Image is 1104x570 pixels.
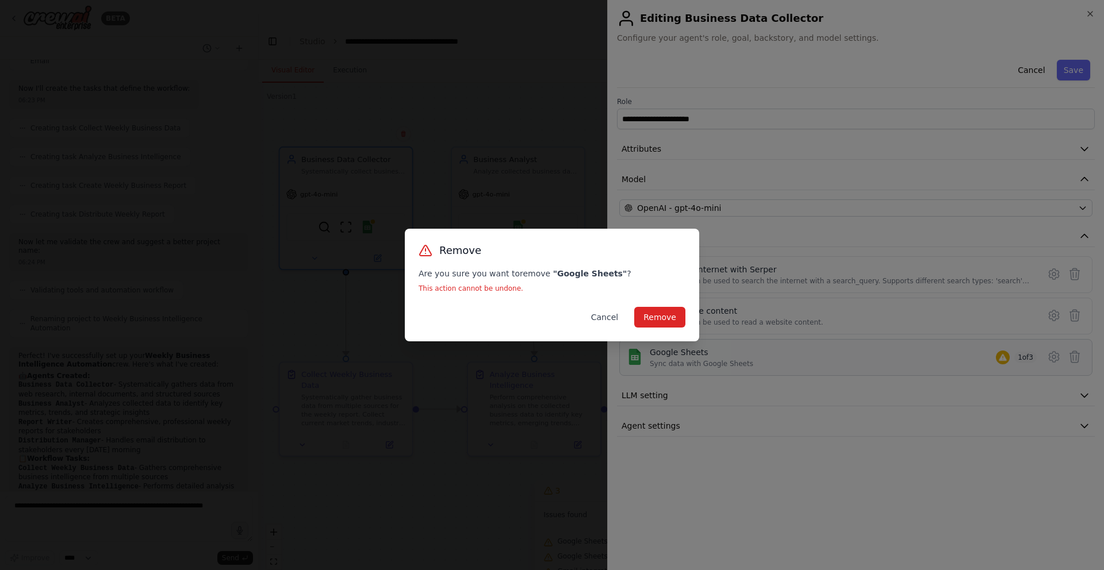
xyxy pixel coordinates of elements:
button: Remove [634,307,685,328]
h3: Remove [439,242,481,259]
p: Are you sure you want to remove ? [419,268,685,279]
p: This action cannot be undone. [419,284,685,293]
button: Cancel [582,307,627,328]
strong: " Google Sheets " [553,269,627,278]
